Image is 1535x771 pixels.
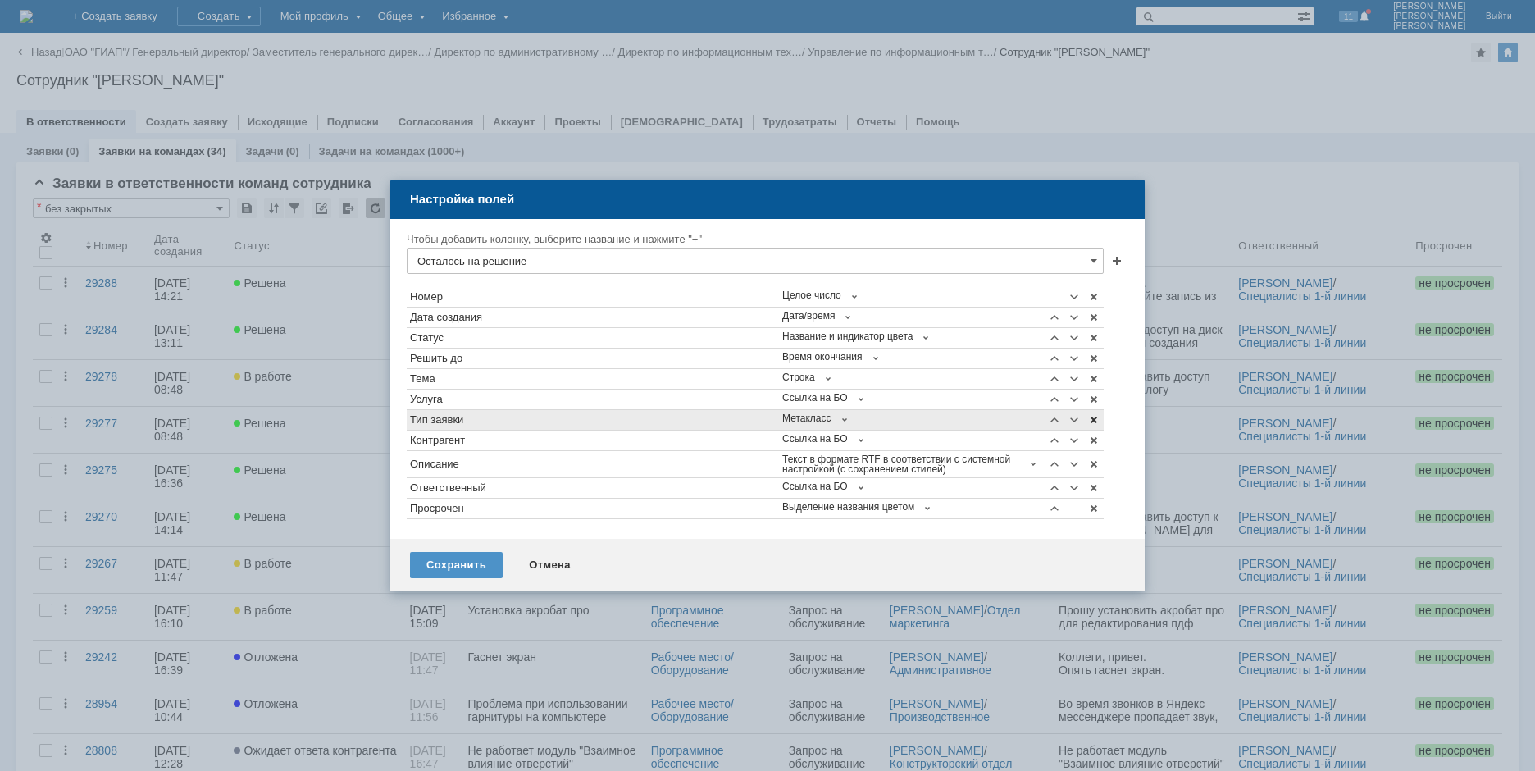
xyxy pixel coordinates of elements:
[410,373,776,385] div: Тема
[1087,481,1100,495] span: Удалить
[782,290,848,303] span: Целое число
[410,190,1128,208] div: Настройка полей
[1087,331,1100,344] span: Удалить
[1048,481,1061,495] span: Переместить вверх
[410,312,776,323] div: Дата создания
[407,232,1104,248] div: Чтобы добавить колонку, выберите название и нажмите "+"
[410,458,776,470] div: Описание
[782,502,921,515] span: Выделение названия цветом
[1048,331,1061,344] span: Переместить вверх
[1068,393,1081,406] span: Переместить вниз
[1087,290,1100,303] span: Удалить
[1048,458,1061,471] span: Переместить вверх
[1068,434,1081,447] span: Переместить вниз
[782,372,822,385] span: Строка
[410,291,776,303] div: Номер
[1068,458,1081,471] span: Переместить вниз
[1048,434,1061,447] span: Переместить вверх
[1087,393,1100,406] span: Удалить
[1048,413,1061,427] span: Переместить вверх
[1048,502,1061,515] span: Переместить вверх
[1068,311,1081,324] span: Переместить вниз
[1087,434,1100,447] span: Удалить
[782,331,919,344] span: Название и индикатор цвета
[782,481,854,495] span: Ссылка на БО
[1110,256,1123,269] span: Добавить
[410,394,776,405] div: Услуга
[410,503,776,514] div: Просрочен
[1087,311,1100,324] span: Удалить
[1048,372,1061,385] span: Переместить вверх
[782,454,1027,474] span: Текст в формате RTF в соответствии с системной настройкой (с сохранением стилей)
[782,393,854,406] span: Ссылка на БО
[1068,331,1081,344] span: Переместить вниз
[1068,372,1081,385] span: Переместить вниз
[1087,352,1100,365] span: Удалить
[410,353,776,364] div: Решить до
[1087,372,1100,385] span: Удалить
[782,434,854,447] span: Ссылка на БО
[782,311,841,324] span: Дата/время
[1087,413,1100,427] span: Удалить
[410,332,776,344] div: Статус
[1048,311,1061,324] span: Переместить вверх
[1048,352,1061,365] span: Переместить вверх
[1087,458,1100,471] span: Удалить
[1068,290,1081,303] span: Переместить вниз
[782,413,838,427] span: Метакласс
[410,482,776,494] div: Ответственный
[782,352,869,365] span: Время окончания
[1087,502,1100,515] span: Удалить
[1068,481,1081,495] span: Переместить вниз
[1068,352,1081,365] span: Переместить вниз
[1048,393,1061,406] span: Переместить вверх
[1068,413,1081,427] span: Переместить вниз
[410,435,776,446] div: Контрагент
[410,414,776,426] div: Тип заявки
